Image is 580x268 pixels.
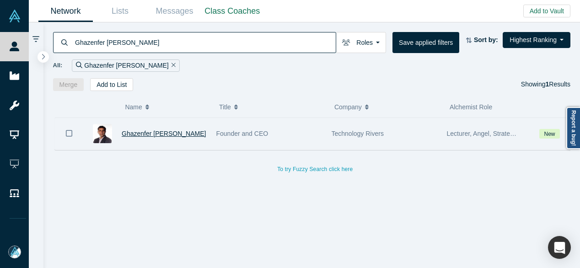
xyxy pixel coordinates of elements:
[546,80,570,88] span: Results
[8,246,21,258] img: Mia Scott's Account
[521,78,570,91] div: Showing
[503,32,570,48] button: Highest Ranking
[332,130,384,137] span: Technology Rivers
[334,97,362,117] span: Company
[125,97,142,117] span: Name
[169,60,176,71] button: Remove Filter
[271,163,359,175] button: To try Fuzzy Search click here
[72,59,179,72] div: Ghazenfer [PERSON_NAME]
[93,0,147,22] a: Lists
[90,78,133,91] button: Add to List
[219,97,325,117] button: Title
[474,36,498,43] strong: Sort by:
[523,5,570,17] button: Add to Vault
[93,124,112,143] img: Ghazenfer Mansoor's Profile Image
[8,10,21,22] img: Alchemist Vault Logo
[122,130,206,137] a: Ghazenfer [PERSON_NAME]
[334,97,440,117] button: Company
[74,32,336,53] input: Search by name, title, company, summary, expertise, investment criteria or topics of focus
[53,61,63,70] span: All:
[53,78,84,91] button: Merge
[147,0,202,22] a: Messages
[392,32,459,53] button: Save applied filters
[219,97,231,117] span: Title
[539,129,560,139] span: New
[450,103,492,111] span: Alchemist Role
[202,0,263,22] a: Class Coaches
[566,107,580,149] a: Report a bug!
[546,80,549,88] strong: 1
[38,0,93,22] a: Network
[336,32,386,53] button: Roles
[55,118,83,150] button: Bookmark
[216,130,269,137] span: Founder and CEO
[125,97,209,117] button: Name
